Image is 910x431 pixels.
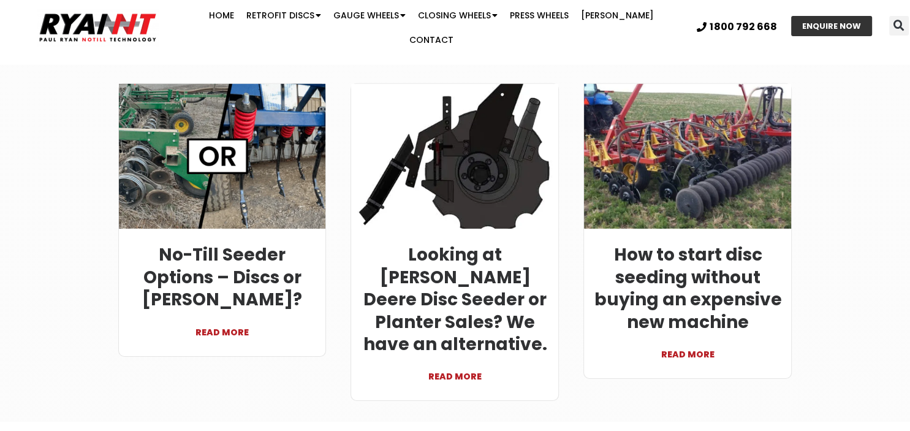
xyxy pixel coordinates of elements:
img: Bourgault-8810-DD Ryan NT (RFM NT) [583,83,792,229]
a: READ MORE [360,356,549,385]
a: [PERSON_NAME] [575,3,660,28]
a: How to start disc seeding without buying an expensive new machine [594,243,781,334]
a: Home [203,3,240,28]
a: 1800 792 668 [697,22,776,32]
a: Gauge Wheels [327,3,412,28]
nav: Menu [176,3,686,52]
div: Search [889,16,909,36]
img: RYANNT ryan leg inside scraper with rear boot [350,83,559,229]
img: Ryan NT logo [37,9,159,47]
a: ENQUIRE NOW [791,16,872,36]
a: Contact [403,28,460,52]
a: Looking at [PERSON_NAME] Deere Disc Seeder or Planter Sales? We have an alternative. [363,243,547,356]
a: No-Till Seeder Options – Discs or [PERSON_NAME]? [142,243,302,311]
a: Retrofit Discs [240,3,327,28]
img: RYAN NT Discs or tynes banner - No-Till Seeder [117,83,326,229]
a: READ MORE [593,334,782,363]
a: Closing Wheels [412,3,504,28]
span: ENQUIRE NOW [802,22,861,30]
span: 1800 792 668 [710,22,776,32]
a: Press Wheels [504,3,575,28]
a: READ MORE [128,311,317,341]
